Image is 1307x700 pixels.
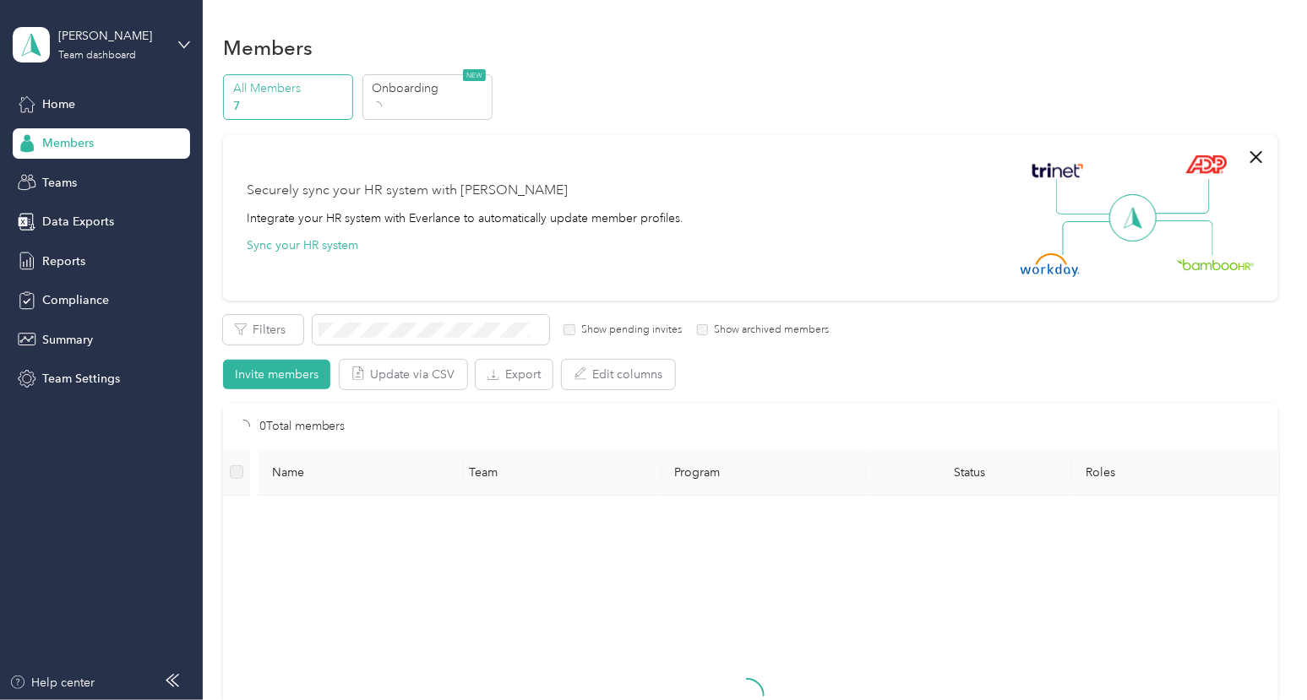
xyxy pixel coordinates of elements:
[259,417,346,436] p: 0 Total members
[223,315,303,345] button: Filters
[42,291,109,309] span: Compliance
[42,331,93,349] span: Summary
[58,51,136,61] div: Team dashboard
[272,465,450,480] span: Name
[455,449,661,496] th: Team
[223,360,330,389] button: Invite members
[662,449,867,496] th: Program
[867,449,1072,496] th: Status
[247,209,683,227] div: Integrate your HR system with Everlance to automatically update member profiles.
[476,360,553,389] button: Export
[247,181,568,201] div: Securely sync your HR system with [PERSON_NAME]
[1177,258,1255,270] img: BambooHR
[1072,449,1277,496] th: Roles
[247,236,358,254] button: Sync your HR system
[259,449,464,496] th: Name
[708,323,829,338] label: Show archived members
[1185,155,1227,174] img: ADP
[42,213,114,231] span: Data Exports
[42,252,85,270] span: Reports
[1028,159,1087,182] img: Trinet
[58,27,164,45] div: [PERSON_NAME]
[1056,179,1115,215] img: Line Left Up
[562,360,675,389] button: Edit columns
[1062,220,1121,255] img: Line Left Down
[1154,220,1213,257] img: Line Right Down
[463,69,486,81] span: NEW
[575,323,682,338] label: Show pending invites
[42,370,120,388] span: Team Settings
[233,79,348,97] p: All Members
[1151,179,1210,214] img: Line Right Up
[372,79,487,97] p: Onboarding
[223,39,313,57] h1: Members
[9,674,95,692] button: Help center
[42,174,77,192] span: Teams
[233,97,348,115] p: 7
[340,360,467,389] button: Update via CSV
[42,134,94,152] span: Members
[42,95,75,113] span: Home
[1212,605,1307,700] iframe: Everlance-gr Chat Button Frame
[1021,253,1080,277] img: Workday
